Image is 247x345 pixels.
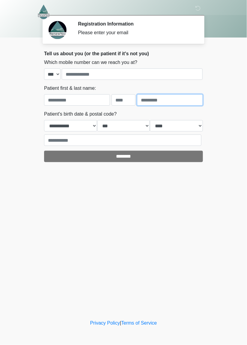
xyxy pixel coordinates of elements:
label: Patient's birth date & postal code? [44,110,117,118]
a: Privacy Policy [90,321,120,326]
h2: Tell us about you (or the patient if it's not you) [44,51,203,56]
label: Patient first & last name: [44,85,96,92]
a: | [120,321,121,326]
img: Agent Avatar [49,21,67,39]
div: Please enter your email [78,29,194,36]
img: RenewYou IV Hydration and Wellness Logo [38,5,49,19]
a: Terms of Service [121,321,157,326]
label: Which mobile number can we reach you at? [44,59,137,66]
h2: Registration Information [78,21,194,27]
